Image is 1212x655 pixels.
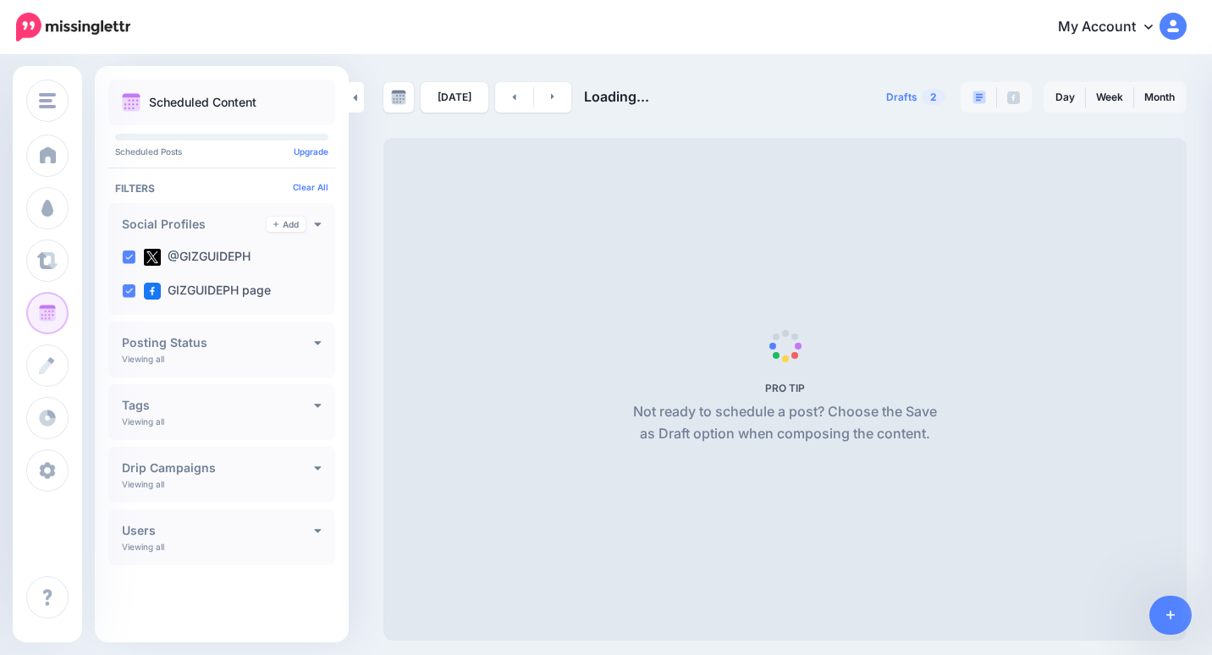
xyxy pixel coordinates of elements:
[1007,91,1020,104] img: facebook-grey-square.png
[122,354,164,364] p: Viewing all
[122,416,164,427] p: Viewing all
[293,182,328,192] a: Clear All
[122,93,140,112] img: calendar.png
[149,96,256,108] p: Scheduled Content
[584,88,649,105] span: Loading...
[122,542,164,552] p: Viewing all
[1134,84,1185,111] a: Month
[115,147,328,156] p: Scheduled Posts
[421,82,488,113] a: [DATE]
[122,399,314,411] h4: Tags
[922,89,945,105] span: 2
[115,182,328,195] h4: Filters
[391,90,406,105] img: calendar-grey-darker.png
[144,249,161,266] img: twitter-square.png
[122,337,314,349] h4: Posting Status
[876,82,956,113] a: Drafts2
[886,92,917,102] span: Drafts
[294,146,328,157] a: Upgrade
[122,525,314,537] h4: Users
[626,401,944,445] p: Not ready to schedule a post? Choose the Save as Draft option when composing the content.
[626,382,944,394] h5: PRO TIP
[39,93,56,108] img: menu.png
[267,217,306,232] a: Add
[144,283,271,300] label: GIZGUIDEPH page
[122,218,267,230] h4: Social Profiles
[1041,7,1187,48] a: My Account
[972,91,986,104] img: paragraph-boxed.png
[16,13,130,41] img: Missinglettr
[1045,84,1085,111] a: Day
[122,462,314,474] h4: Drip Campaigns
[1086,84,1133,111] a: Week
[144,283,161,300] img: facebook-square.png
[122,479,164,489] p: Viewing all
[144,249,251,266] label: @GIZGUIDEPH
